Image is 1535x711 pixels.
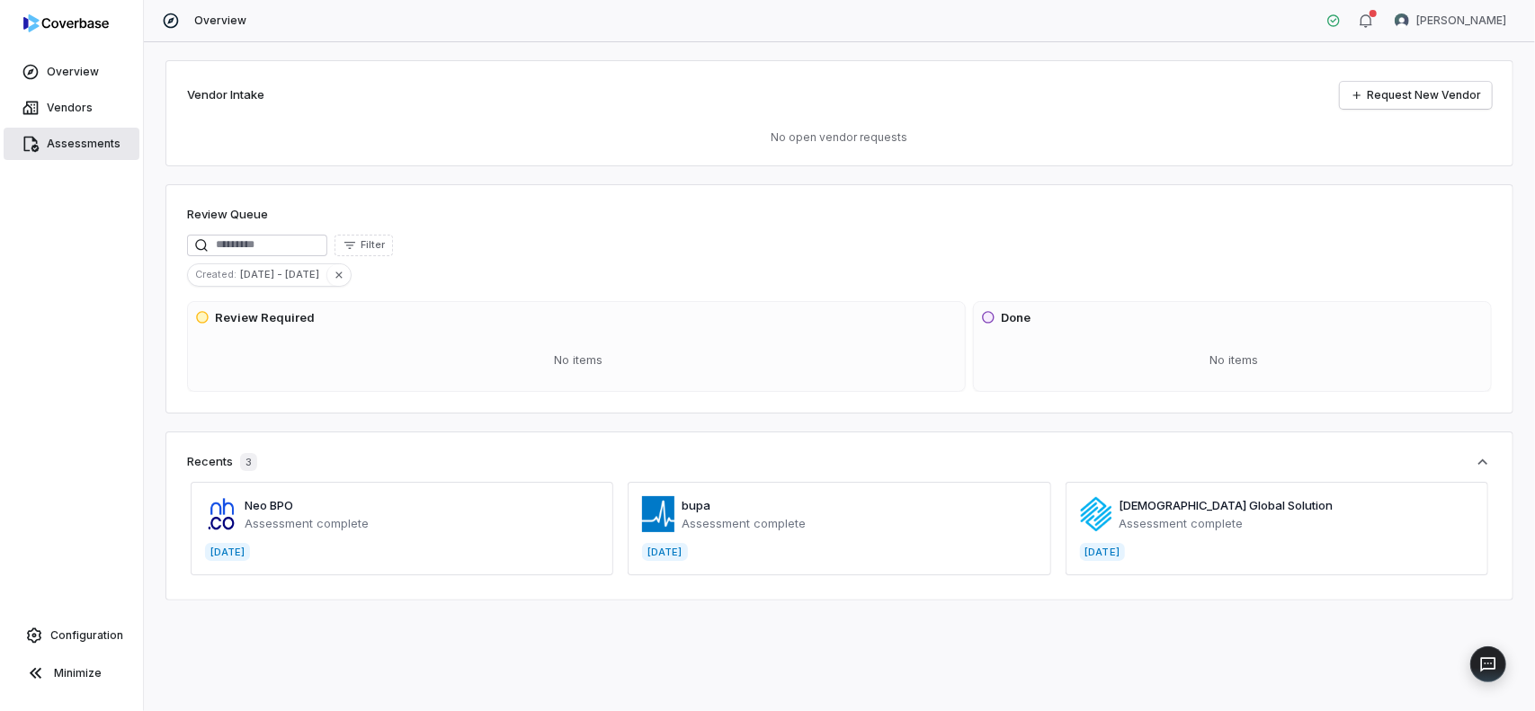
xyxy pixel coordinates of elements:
[215,309,315,327] h3: Review Required
[240,453,257,471] span: 3
[47,65,99,79] span: Overview
[1340,82,1492,109] a: Request New Vendor
[361,238,385,252] span: Filter
[7,619,136,652] a: Configuration
[50,628,123,643] span: Configuration
[4,92,139,124] a: Vendors
[187,86,264,104] h2: Vendor Intake
[195,337,961,384] div: No items
[1001,309,1031,327] h3: Done
[240,266,326,282] span: [DATE] - [DATE]
[682,498,710,512] a: bupa
[4,128,139,160] a: Assessments
[47,137,120,151] span: Assessments
[1120,498,1334,512] a: [DEMOGRAPHIC_DATA] Global Solution
[187,453,257,471] div: Recents
[1384,7,1517,34] button: Stewart Mair avatar[PERSON_NAME]
[245,498,293,512] a: Neo BPO
[23,14,109,32] img: logo-D7KZi-bG.svg
[1395,13,1409,28] img: Stewart Mair avatar
[1416,13,1506,28] span: [PERSON_NAME]
[187,206,268,224] h1: Review Queue
[194,13,246,28] span: Overview
[54,666,102,680] span: Minimize
[187,130,1492,145] p: No open vendor requests
[47,101,93,115] span: Vendors
[4,56,139,88] a: Overview
[187,453,1492,471] button: Recents3
[7,655,136,691] button: Minimize
[188,266,240,282] span: Created :
[981,337,1487,384] div: No items
[335,235,393,256] button: Filter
